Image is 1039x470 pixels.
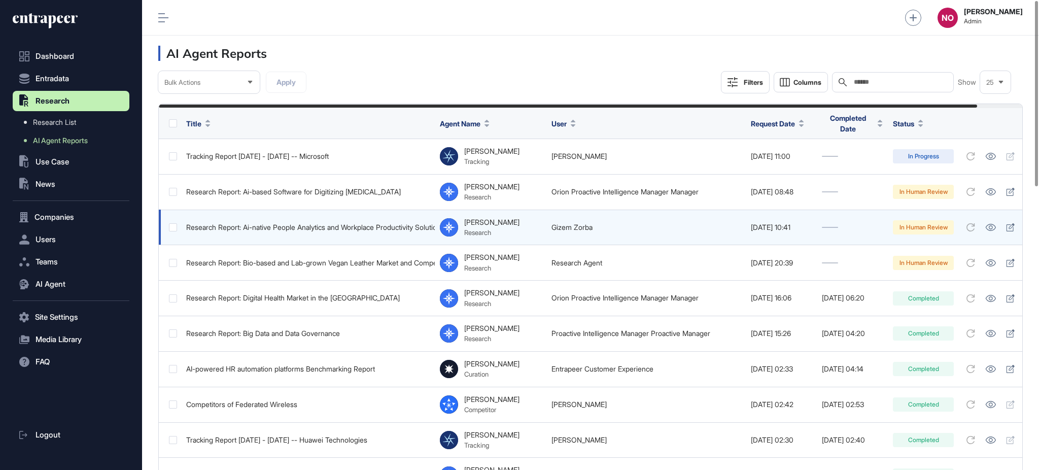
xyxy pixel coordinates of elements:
span: Users [36,236,56,244]
div: [DATE] 02:53 [822,400,883,409]
div: [DATE] 11:00 [751,152,812,160]
div: [DATE] 08:48 [751,188,812,196]
a: Orion Proactive Intelligence Manager Manager [551,187,699,196]
button: AI Agent [13,274,129,294]
div: Research Report: Ai-native People Analytics and Workplace Productivity Solutions [186,223,430,231]
div: Research [464,264,519,272]
div: [PERSON_NAME] [464,360,519,368]
strong: [PERSON_NAME] [964,8,1023,16]
a: AI Agent Reports [18,131,129,150]
div: Competitors of Federated Wireless [186,400,430,409]
button: User [551,118,576,129]
span: Status [893,118,914,129]
div: In Human Review [893,185,954,199]
span: Admin [964,18,1023,25]
span: Site Settings [35,313,78,321]
div: [PERSON_NAME] [464,183,519,191]
div: Tracking [464,441,519,449]
span: User [551,118,567,129]
a: Proactive Intelligence Manager Proactive Manager [551,329,710,338]
div: [DATE] 02:42 [751,400,812,409]
div: Research [464,193,519,201]
span: News [36,180,55,188]
span: Use Case [36,158,69,166]
div: Completed [893,291,954,306]
span: Research List [33,118,76,126]
button: Users [13,229,129,250]
div: Tracking [464,157,519,165]
a: [PERSON_NAME] [551,400,607,409]
button: Status [893,118,923,129]
div: Completed [893,326,954,341]
span: FAQ [36,358,50,366]
button: Request Date [751,118,804,129]
a: Orion Proactive Intelligence Manager Manager [551,293,699,302]
span: Request Date [751,118,795,129]
div: Competitor [464,406,519,414]
span: Entradata [36,75,69,83]
a: [PERSON_NAME] [551,152,607,160]
a: Research Agent [551,258,602,267]
div: [DATE] 04:14 [822,365,883,373]
div: In Progress [893,149,954,163]
div: [PERSON_NAME] [464,431,519,439]
div: [PERSON_NAME] [464,147,519,155]
div: [PERSON_NAME] [464,253,519,261]
div: AI-powered HR automation platforms Benchmarking Report [186,365,430,373]
div: In Human Review [893,256,954,270]
div: Completed [893,397,954,412]
button: Title [186,118,211,129]
div: Research Report: Bio-based and Lab-grown Vegan Leather Market and Competitive Landscape [186,259,430,267]
span: Logout [36,431,60,439]
span: Research [36,97,70,105]
div: Curation [464,370,519,378]
button: Columns [774,72,828,92]
div: In Human Review [893,220,954,234]
div: [DATE] 15:26 [751,329,812,338]
div: Research [464,228,519,237]
div: [PERSON_NAME] [464,218,519,226]
div: Research Report: Digital Health Market in the [GEOGRAPHIC_DATA] [186,294,430,302]
div: [PERSON_NAME] [464,395,519,404]
button: Use Case [13,152,129,172]
div: [DATE] 20:39 [751,259,812,267]
button: Teams [13,252,129,272]
span: Companies [34,213,74,221]
div: NO [938,8,958,28]
div: [DATE] 02:40 [822,436,883,444]
a: Logout [13,425,129,445]
a: Research List [18,113,129,131]
div: Research Report: Ai-based Software for Digitizing [MEDICAL_DATA] [186,188,430,196]
div: Research [464,334,519,343]
button: Agent Name [440,118,490,129]
span: 25 [986,79,994,86]
div: [PERSON_NAME] [464,324,519,332]
div: [PERSON_NAME] [464,289,519,297]
span: Completed Date [822,113,874,134]
button: Companies [13,207,129,227]
a: Entrapeer Customer Experience [551,364,653,373]
a: [PERSON_NAME] [551,435,607,444]
div: [DATE] 10:41 [751,223,812,231]
button: News [13,174,129,194]
span: Title [186,118,201,129]
div: [DATE] 02:30 [751,436,812,444]
span: Agent Name [440,118,480,129]
button: Site Settings [13,307,129,327]
span: Media Library [36,335,82,344]
span: AI Agent Reports [33,137,88,145]
div: [DATE] 06:20 [822,294,883,302]
div: Tracking Report [DATE] - [DATE] -- Huawei Technologies [186,436,430,444]
span: Dashboard [36,52,74,60]
div: Completed [893,433,954,447]
div: Filters [744,78,763,86]
div: Completed [893,362,954,376]
div: Research [464,299,519,308]
div: [DATE] 16:06 [751,294,812,302]
span: Show [958,78,976,86]
button: Research [13,91,129,111]
span: AI Agent [36,280,65,288]
button: FAQ [13,352,129,372]
span: Columns [793,79,821,86]
button: Media Library [13,329,129,350]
